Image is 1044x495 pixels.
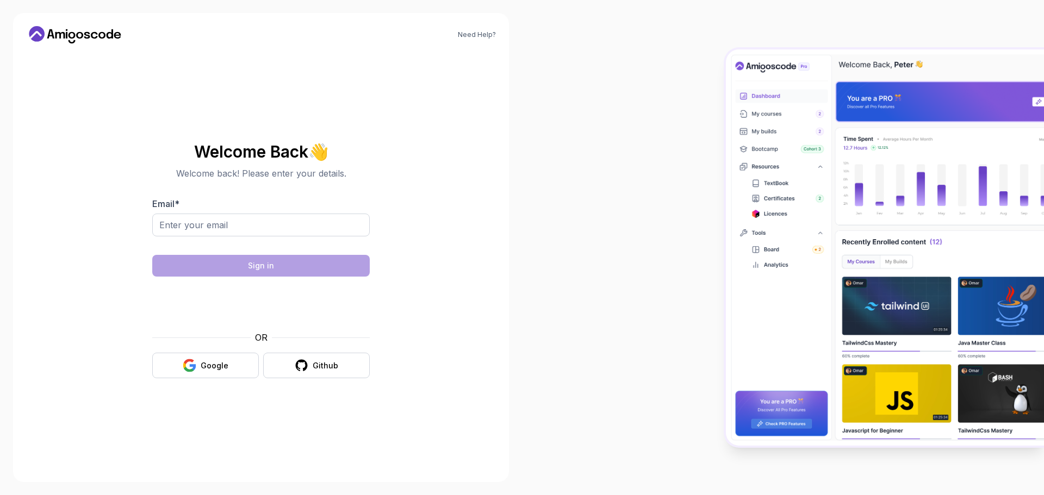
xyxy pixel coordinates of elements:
button: Google [152,353,259,378]
iframe: Widget containing checkbox for hCaptcha security challenge [179,283,343,324]
div: Github [313,360,338,371]
button: Github [263,353,370,378]
a: Need Help? [458,30,496,39]
label: Email * [152,198,179,209]
p: OR [255,331,268,344]
div: Google [201,360,228,371]
button: Sign in [152,255,370,277]
input: Enter your email [152,214,370,236]
h2: Welcome Back [152,143,370,160]
span: 👋 [308,143,328,160]
div: Sign in [248,260,274,271]
p: Welcome back! Please enter your details. [152,167,370,180]
img: Amigoscode Dashboard [726,49,1044,446]
a: Home link [26,26,124,43]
